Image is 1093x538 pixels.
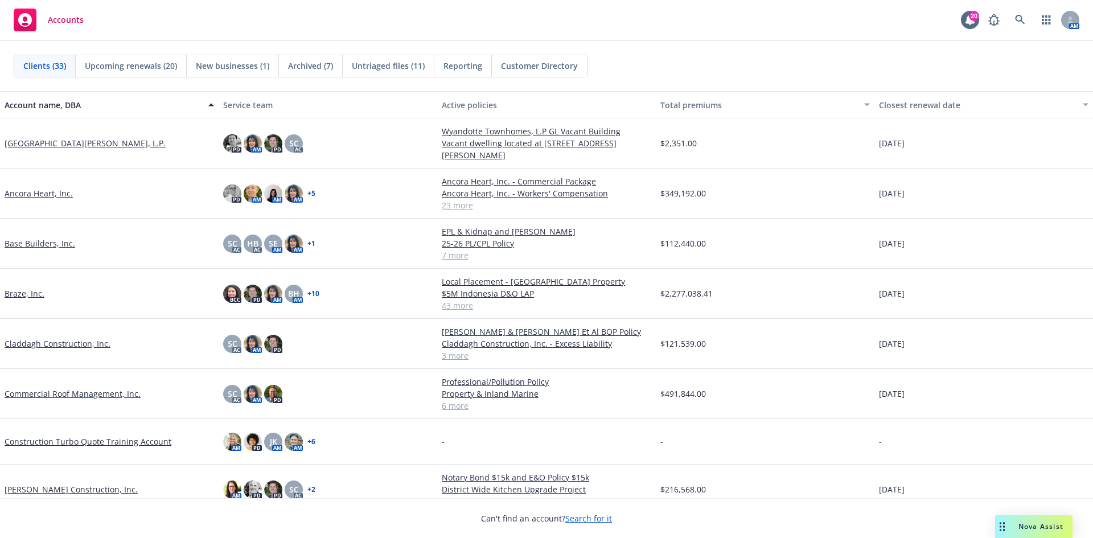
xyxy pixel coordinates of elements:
a: 13 more [442,495,651,507]
span: SC [289,483,299,495]
span: [DATE] [879,388,905,400]
a: Local Placement - [GEOGRAPHIC_DATA] Property [442,276,651,288]
span: Upcoming renewals (20) [85,60,177,72]
img: photo [223,184,241,203]
img: photo [264,134,282,153]
img: photo [244,134,262,153]
a: Accounts [9,4,88,36]
span: [DATE] [879,483,905,495]
div: Account name, DBA [5,99,202,111]
span: BH [288,288,299,299]
span: Clients (33) [23,60,66,72]
a: Vacant dwelling located at [STREET_ADDRESS][PERSON_NAME] [442,137,651,161]
div: Service team [223,99,433,111]
a: $5M Indonesia D&O LAP [442,288,651,299]
span: [DATE] [879,187,905,199]
img: photo [244,184,262,203]
a: Wyandotte Townhomes, L.P GL Vacant Building [442,125,651,137]
span: $349,192.00 [660,187,706,199]
a: Construction Turbo Quote Training Account [5,436,171,447]
div: Closest renewal date [879,99,1076,111]
a: Property & Inland Marine [442,388,651,400]
img: photo [264,385,282,403]
a: [GEOGRAPHIC_DATA][PERSON_NAME], L.P. [5,137,166,149]
span: Can't find an account? [481,512,612,524]
img: photo [285,433,303,451]
div: Total premiums [660,99,857,111]
span: New businesses (1) [196,60,269,72]
a: [PERSON_NAME] & [PERSON_NAME] Et Al BOP Policy [442,326,651,338]
img: photo [264,184,282,203]
img: photo [285,184,303,203]
img: photo [244,385,262,403]
button: Closest renewal date [874,91,1093,118]
a: Ancora Heart, Inc. [5,187,73,199]
a: 7 more [442,249,651,261]
img: photo [244,480,262,499]
span: Untriaged files (11) [352,60,425,72]
a: [PERSON_NAME] Construction, Inc. [5,483,138,495]
a: Base Builders, Inc. [5,237,75,249]
img: photo [244,335,262,353]
span: JK [270,436,277,447]
span: [DATE] [879,338,905,350]
a: 25-26 PL/CPL Policy [442,237,651,249]
a: 6 more [442,400,651,412]
a: Switch app [1035,9,1058,31]
img: photo [264,480,282,499]
span: Archived (7) [288,60,333,72]
span: - [660,436,663,447]
img: photo [223,285,241,303]
span: [DATE] [879,137,905,149]
span: SC [228,237,237,249]
span: SC [289,137,299,149]
a: Report a Bug [983,9,1005,31]
a: Search for it [565,513,612,524]
a: + 10 [307,290,319,297]
span: Customer Directory [501,60,578,72]
a: Claddagh Construction, Inc. [5,338,110,350]
span: $216,568.00 [660,483,706,495]
span: $491,844.00 [660,388,706,400]
a: Ancora Heart, Inc. - Commercial Package [442,175,651,187]
a: 3 more [442,350,651,362]
span: $112,440.00 [660,237,706,249]
span: HB [247,237,258,249]
img: photo [285,235,303,253]
img: photo [244,433,262,451]
span: [DATE] [879,288,905,299]
span: SC [228,388,237,400]
a: + 1 [307,240,315,247]
span: SE [269,237,278,249]
span: - [879,436,882,447]
a: + 2 [307,486,315,493]
img: photo [244,285,262,303]
a: 43 more [442,299,651,311]
a: Notary Bond $15k and E&O Policy $15k [442,471,651,483]
img: photo [264,285,282,303]
a: District Wide Kitchen Upgrade Project [442,483,651,495]
span: Accounts [48,15,84,24]
button: Nova Assist [995,515,1073,538]
a: Professional/Pollution Policy [442,376,651,388]
img: photo [223,134,241,153]
img: photo [223,480,241,499]
button: Active policies [437,91,656,118]
span: $2,351.00 [660,137,697,149]
div: Active policies [442,99,651,111]
a: + 5 [307,190,315,197]
a: Ancora Heart, Inc. - Workers' Compensation [442,187,651,199]
div: Drag to move [995,515,1009,538]
span: Reporting [443,60,482,72]
a: Search [1009,9,1032,31]
span: $2,277,038.41 [660,288,713,299]
span: Nova Assist [1018,521,1063,531]
div: 20 [969,11,979,21]
a: Braze, Inc. [5,288,44,299]
a: 23 more [442,199,651,211]
span: [DATE] [879,237,905,249]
